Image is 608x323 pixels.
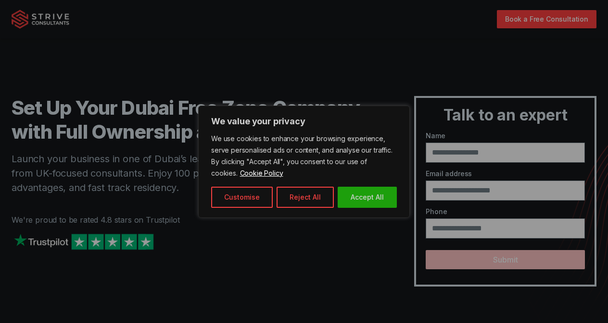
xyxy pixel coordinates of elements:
p: We use cookies to enhance your browsing experience, serve personalised ads or content, and analys... [211,133,397,179]
div: We value your privacy [198,106,410,218]
a: Cookie Policy [240,168,284,178]
button: Customise [211,187,273,208]
button: Reject All [277,187,334,208]
button: Accept All [338,187,397,208]
p: We value your privacy [211,116,397,127]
